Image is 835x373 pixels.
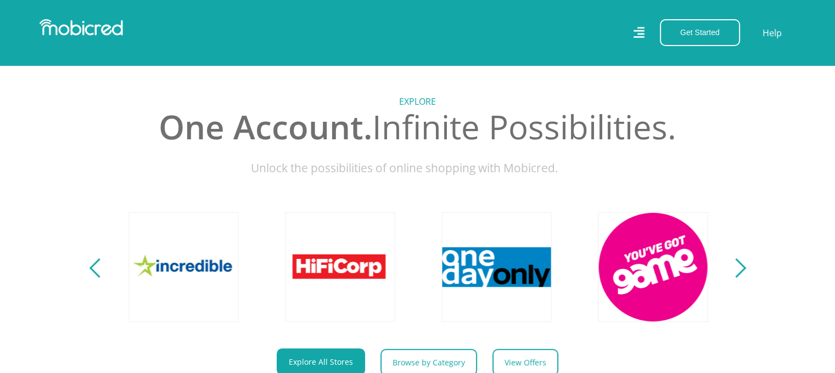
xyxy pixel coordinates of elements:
[113,160,722,177] p: Unlock the possibilities of online shopping with Mobicred.
[113,97,722,107] h5: Explore
[730,256,743,278] button: Next
[762,26,782,40] a: Help
[660,19,740,46] button: Get Started
[92,256,106,278] button: Previous
[113,107,722,146] h2: Infinite Possibilities.
[159,104,372,149] span: One Account.
[40,19,123,36] img: Mobicred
